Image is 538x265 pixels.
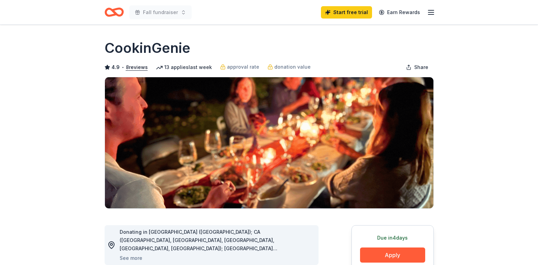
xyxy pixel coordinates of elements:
button: Fall fundraiser [129,5,192,19]
span: • [121,65,124,70]
img: Image for CookinGenie [105,77,433,208]
button: Apply [360,247,425,263]
a: Start free trial [321,6,372,19]
a: Earn Rewards [375,6,424,19]
a: donation value [267,63,311,71]
div: Due in 4 days [360,234,425,242]
a: approval rate [220,63,259,71]
button: See more [120,254,142,262]
button: 8reviews [126,63,148,71]
div: 13 applies last week [156,63,212,71]
a: Home [105,4,124,20]
span: 4.9 [111,63,120,71]
span: donation value [274,63,311,71]
span: approval rate [227,63,259,71]
h1: CookinGenie [105,38,190,58]
button: Share [400,60,434,74]
span: Share [414,63,428,71]
span: Fall fundraiser [143,8,178,16]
